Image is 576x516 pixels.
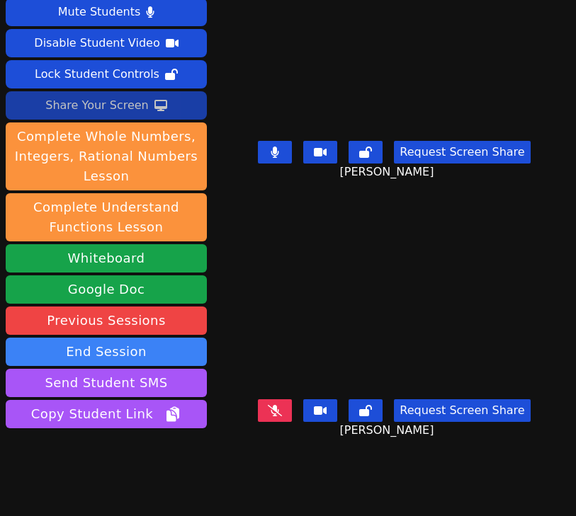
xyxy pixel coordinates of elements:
div: Share Your Screen [45,94,149,117]
button: Complete Understand Functions Lesson [6,193,207,241]
div: Disable Student Video [34,32,159,55]
span: [PERSON_NAME] [339,422,437,439]
span: [PERSON_NAME] [339,164,437,180]
a: Previous Sessions [6,306,207,335]
button: Request Screen Share [394,399,530,422]
button: Disable Student Video [6,29,207,57]
a: Google Doc [6,275,207,304]
span: Copy Student Link [31,404,181,424]
button: Send Student SMS [6,369,207,397]
button: End Session [6,338,207,366]
div: Lock Student Controls [35,63,159,86]
button: Request Screen Share [394,141,530,164]
div: Mute Students [58,1,140,23]
button: Lock Student Controls [6,60,207,88]
button: Share Your Screen [6,91,207,120]
button: Copy Student Link [6,400,207,428]
button: Whiteboard [6,244,207,273]
button: Complete Whole Numbers, Integers, Rational Numbers Lesson [6,122,207,190]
